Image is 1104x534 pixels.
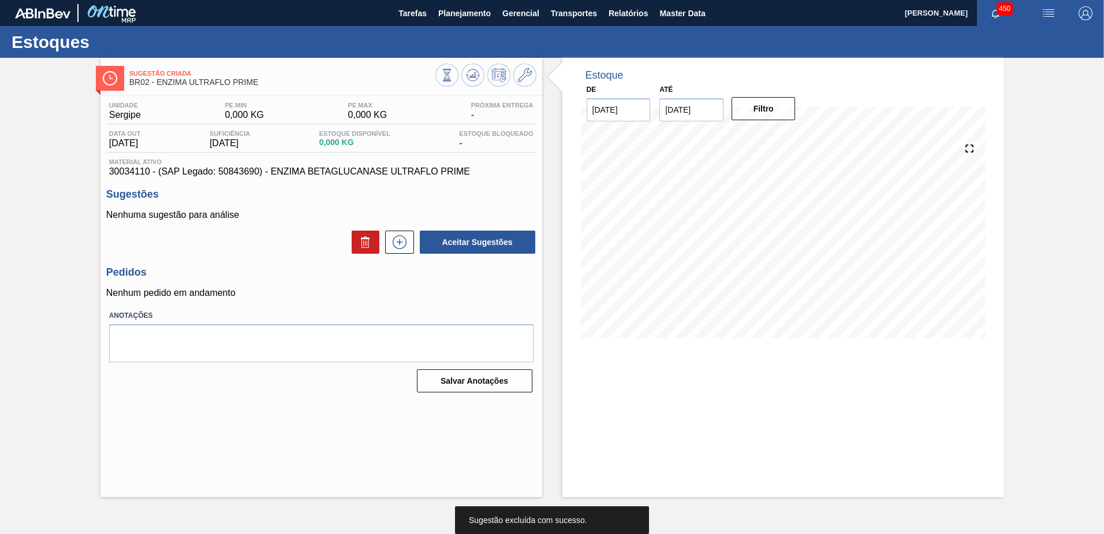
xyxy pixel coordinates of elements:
div: - [456,130,536,149]
img: Ícone [103,71,117,86]
span: 30034110 - (SAP Legado: 50843690) - ENZIMA BETAGLUCANASE ULTRAFLO PRIME [109,166,534,177]
label: De [587,86,596,94]
span: 0,000 KG [225,110,264,120]
div: Aceitar Sugestões [414,229,536,255]
p: Nenhuma sugestão para análise [106,210,536,220]
button: Notificações [977,5,1014,21]
button: Visão Geral dos Estoques [435,64,458,87]
span: Data out [109,130,141,137]
span: Estoque Bloqueado [459,130,533,137]
span: PE MIN [225,102,264,109]
button: Filtro [732,97,796,120]
span: PE MAX [348,102,387,109]
span: Master Data [659,6,705,20]
span: Suficiência [210,130,250,137]
span: BR02 - ENZIMA ULTRAFLO PRIME [129,78,435,87]
span: Planejamento [438,6,491,20]
span: Sugestão Criada [129,70,435,77]
label: Anotações [109,307,534,324]
h1: Estoques [12,35,217,49]
span: 0,000 KG [348,110,387,120]
div: Estoque [585,69,624,81]
p: Nenhum pedido em andamento [106,288,536,298]
div: Nova sugestão [379,231,414,254]
span: Tarefas [398,6,427,20]
div: - [468,102,536,120]
button: Aceitar Sugestões [420,231,535,254]
input: dd/mm/yyyy [659,98,723,121]
span: Relatórios [609,6,648,20]
input: dd/mm/yyyy [587,98,651,121]
span: [DATE] [210,138,250,149]
button: Salvar Anotações [417,369,532,392]
button: Programar Estoque [487,64,510,87]
button: Atualizar Gráfico [461,64,484,87]
img: Logout [1079,6,1092,20]
span: Sugestão excluída com sucesso. [469,516,587,525]
img: TNhmsLtSVTkK8tSr43FrP2fwEKptu5GPRR3wAAAABJRU5ErkJggg== [15,8,70,18]
span: Próxima Entrega [471,102,534,109]
span: Estoque Disponível [319,130,390,137]
img: userActions [1042,6,1055,20]
span: Sergipe [109,110,141,120]
span: Gerencial [502,6,539,20]
span: Unidade [109,102,141,109]
span: 0,000 KG [319,138,390,147]
h3: Sugestões [106,188,536,201]
label: Até [659,86,673,94]
span: Material ativo [109,158,534,165]
button: Ir ao Master Data / Geral [513,64,536,87]
div: Excluir Sugestões [346,231,379,254]
span: 450 [997,2,1013,15]
span: [DATE] [109,138,141,149]
h3: Pedidos [106,266,536,279]
span: Transportes [551,6,597,20]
